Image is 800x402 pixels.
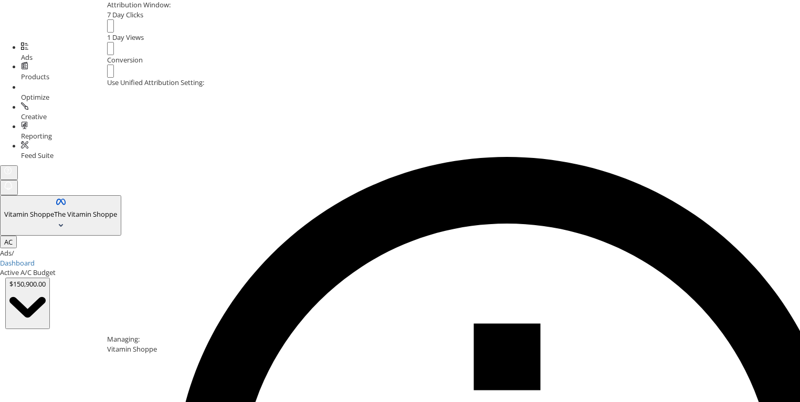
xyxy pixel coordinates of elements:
span: Products [21,72,49,81]
span: Conversion [107,55,143,65]
span: 7 Day Clicks [107,10,143,19]
span: Reporting [21,131,52,141]
span: Optimize [21,92,49,102]
span: Creative [21,112,47,121]
span: Ads [21,52,33,62]
label: Use Unified Attribution Setting: [107,78,204,88]
span: / [12,248,14,258]
span: Vitamin Shoppe [4,209,54,219]
span: Feed Suite [21,151,54,160]
span: AC [4,237,13,247]
button: $150,900.00 [5,278,50,329]
span: The Vitamin Shoppe [54,209,117,219]
span: 1 Day Views [107,33,144,42]
div: $150,900.00 [9,279,46,289]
